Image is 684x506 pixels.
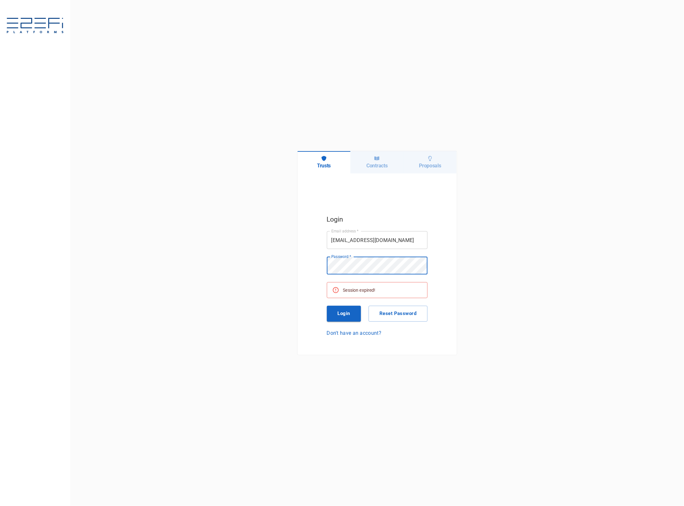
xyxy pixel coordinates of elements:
a: Don't have an account? [327,329,428,337]
button: Login [327,306,361,322]
h5: Login [327,214,428,225]
label: Password [331,254,351,259]
div: Session expired! [343,284,376,296]
h6: Trusts [317,163,331,169]
button: Reset Password [369,306,427,322]
img: E2EFiPLATFORMS-7f06cbf9.svg [6,18,64,34]
h6: Contracts [366,163,387,169]
h6: Proposals [419,163,441,169]
label: Email address [331,228,359,234]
